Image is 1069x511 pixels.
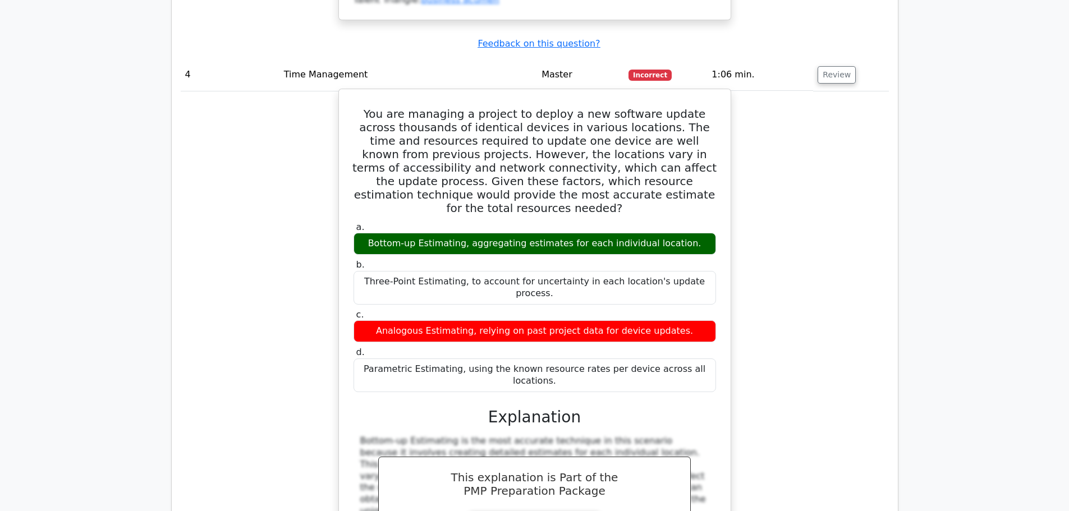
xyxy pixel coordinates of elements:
[360,408,709,427] h3: Explanation
[537,59,624,91] td: Master
[478,38,600,49] a: Feedback on this question?
[356,222,365,232] span: a.
[707,59,813,91] td: 1:06 min.
[356,347,365,357] span: d.
[818,66,856,84] button: Review
[628,70,672,81] span: Incorrect
[181,59,279,91] td: 4
[356,259,365,270] span: b.
[279,59,537,91] td: Time Management
[354,320,716,342] div: Analogous Estimating, relying on past project data for device updates.
[352,107,717,215] h5: You are managing a project to deploy a new software update across thousands of identical devices ...
[354,233,716,255] div: Bottom-up Estimating, aggregating estimates for each individual location.
[354,358,716,392] div: Parametric Estimating, using the known resource rates per device across all locations.
[354,271,716,305] div: Three-Point Estimating, to account for uncertainty in each location's update process.
[356,309,364,320] span: c.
